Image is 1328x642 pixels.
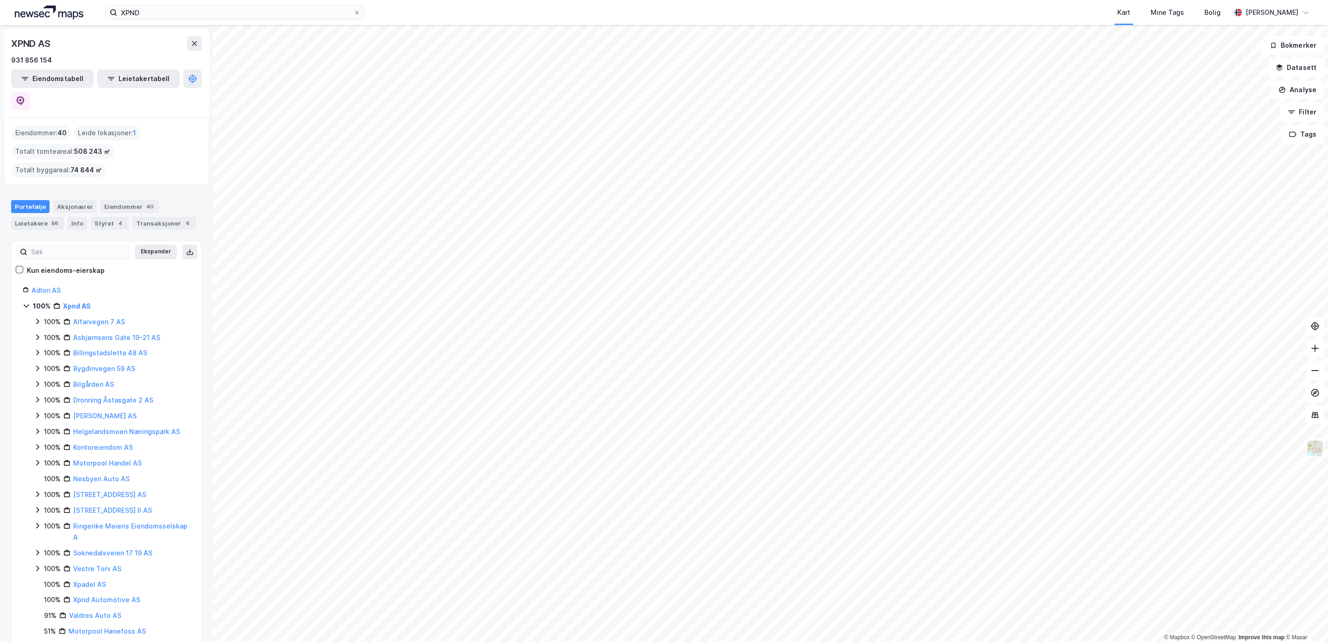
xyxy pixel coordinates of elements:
div: Eiendommer [100,200,159,213]
div: 100% [44,521,61,532]
a: Nesbyen Auto AS [73,475,130,483]
button: Tags [1281,125,1324,144]
img: logo.a4113a55bc3d86da70a041830d287a7e.svg [15,6,83,19]
button: Eiendomstabell [11,69,94,88]
div: Kun eiendoms-eierskap [27,265,105,276]
button: Analyse [1271,81,1324,99]
a: Adlon AS [31,286,61,294]
button: Bokmerker [1262,36,1324,55]
a: OpenStreetMap [1191,634,1236,641]
div: 100% [44,426,61,437]
span: 1 [133,127,136,138]
a: Xpadel AS [73,580,106,588]
span: 40 [57,127,67,138]
div: 100% [44,410,61,422]
div: 100% [44,458,61,469]
div: 100% [33,301,50,312]
button: Filter [1280,103,1324,121]
div: Totalt byggareal : [12,163,106,177]
a: Dronning Åstasgate 2 AS [73,396,153,404]
div: 86 [50,219,60,228]
span: 508 243 ㎡ [74,146,110,157]
div: 100% [44,563,61,574]
div: Kontrollprogram for chat [1282,598,1328,642]
span: 74 844 ㎡ [70,164,102,176]
a: [STREET_ADDRESS] AS [73,491,146,498]
a: Xpnd Automotive AS [73,596,140,604]
a: Helgelandsmoen Næringspark AS [73,428,180,435]
a: Xpnd AS [63,302,91,310]
div: 100% [44,489,61,500]
a: [STREET_ADDRESS] II AS [73,506,152,514]
div: Totalt tomteareal : [12,144,114,159]
a: Soknedalsveien 17 19 AS [73,549,152,557]
div: Eiendommer : [12,126,70,140]
div: 100% [44,505,61,516]
div: Bolig [1204,7,1221,18]
div: Mine Tags [1151,7,1184,18]
a: Bilgården AS [73,380,114,388]
input: Søk på adresse, matrikkel, gårdeiere, leietakere eller personer [117,6,353,19]
input: Søk [27,245,129,259]
div: Portefølje [11,200,50,213]
div: 40 [144,202,156,211]
div: 931 856 154 [11,55,52,66]
img: Z [1306,440,1324,457]
div: Info [68,217,87,230]
div: 91% [44,610,56,621]
div: 100% [44,316,61,327]
a: Billingstadsletta 48 AS [73,349,147,357]
div: 100% [44,332,61,343]
div: 4 [116,219,125,228]
div: 100% [44,395,61,406]
div: Styret [91,217,129,230]
a: Improve this map [1239,634,1284,641]
a: [PERSON_NAME] AS [73,412,137,420]
div: [PERSON_NAME] [1246,7,1298,18]
div: 51% [44,626,56,637]
a: Ringerike Meieris Eiendomsselskap A [73,522,188,541]
div: 100% [44,379,61,390]
a: Motorpool Hønefoss AS [69,627,146,635]
div: 100% [44,548,61,559]
iframe: Chat Widget [1282,598,1328,642]
div: XPND AS [11,36,52,51]
a: Kontoreiendom AS [73,443,133,451]
div: 100% [44,363,61,374]
div: 100% [44,473,61,485]
div: Leietakere [11,217,64,230]
button: Leietakertabell [97,69,180,88]
a: Valdres Auto AS [69,611,121,619]
a: Vestre Torv AS [73,565,121,573]
a: Asbjørnsens Gate 19-21 AS [73,334,160,341]
div: 4 [183,219,192,228]
div: Leide lokasjoner : [74,126,140,140]
a: Mapbox [1164,634,1190,641]
div: 100% [44,442,61,453]
button: Ekspander [135,245,177,259]
div: Transaksjoner [132,217,196,230]
div: Aksjonærer [53,200,97,213]
button: Datasett [1268,58,1324,77]
a: Alfarvegen 7 AS [73,318,125,326]
div: 100% [44,579,61,590]
div: 100% [44,594,61,605]
a: Bygdinvegen 59 AS [73,365,135,372]
div: Kart [1117,7,1130,18]
div: 100% [44,347,61,359]
a: Motorpool Handel AS [73,459,142,467]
